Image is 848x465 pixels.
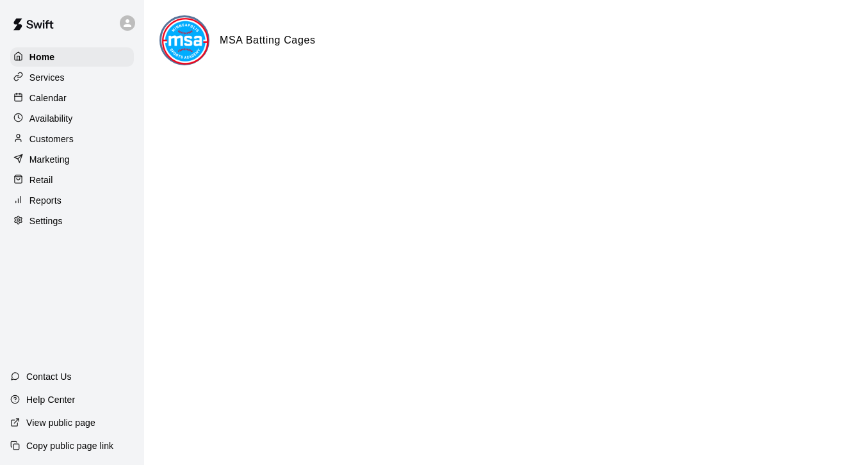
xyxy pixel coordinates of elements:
p: Home [29,51,55,63]
p: Copy public page link [26,439,113,452]
p: Contact Us [26,370,72,383]
p: Reports [29,194,61,207]
a: Settings [10,211,134,231]
a: Home [10,47,134,67]
p: Customers [29,133,74,145]
a: Marketing [10,150,134,169]
p: Settings [29,215,63,227]
a: Customers [10,129,134,149]
p: Help Center [26,393,75,406]
img: MSA Batting Cages logo [161,17,209,65]
a: Availability [10,109,134,128]
a: Reports [10,191,134,210]
a: Retail [10,170,134,190]
a: Calendar [10,88,134,108]
h6: MSA Batting Cages [220,32,316,49]
p: Availability [29,112,73,125]
p: Retail [29,174,53,186]
a: Services [10,68,134,87]
p: Marketing [29,153,70,166]
p: View public page [26,416,95,429]
p: Services [29,71,65,84]
p: Calendar [29,92,67,104]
